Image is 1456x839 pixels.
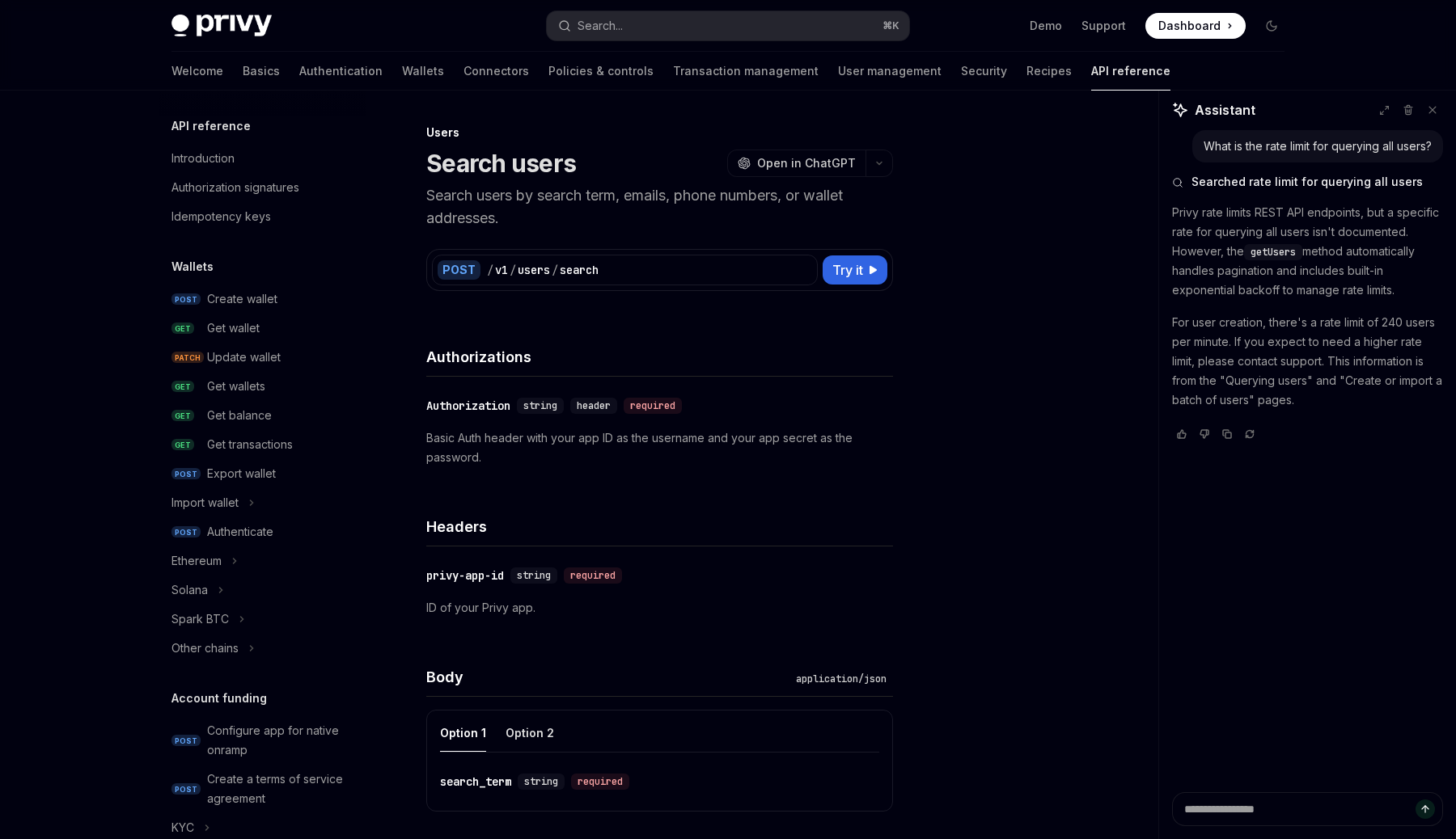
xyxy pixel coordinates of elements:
[823,255,887,285] button: Try it
[1191,174,1423,190] span: Searched rate limit for querying all users
[1204,138,1432,154] div: What is the rate limit for querying all users?
[523,399,557,412] span: string
[1030,18,1062,34] a: Demo
[207,318,260,338] div: Get wallet
[463,52,529,91] a: Connectors
[207,464,276,483] div: Export wallet
[171,468,201,480] span: POST
[207,348,281,367] div: Update wallet
[171,410,194,422] span: GET
[171,257,214,276] h5: Wallets
[552,262,558,278] div: /
[402,52,444,91] a: Wallets
[159,285,366,314] a: POSTCreate wallet
[547,11,909,40] button: Search...⌘K
[207,377,265,396] div: Get wallets
[624,398,682,414] div: required
[757,155,856,171] span: Open in ChatGPT
[159,459,366,488] a: POSTExport wallet
[171,783,201,795] span: POST
[789,671,893,687] div: application/json
[426,184,893,230] p: Search users by search term, emails, phone numbers, or wallet addresses.
[832,260,863,280] span: Try it
[159,430,366,459] a: GETGet transactions
[243,52,280,91] a: Basics
[159,546,366,575] button: Ethereum
[171,207,271,226] div: Idempotency keys
[171,439,194,451] span: GET
[171,689,267,708] h5: Account funding
[171,15,272,37] img: dark logo
[159,634,366,663] button: Other chains
[171,149,235,168] div: Introduction
[578,16,623,36] div: Search...
[207,522,273,542] div: Authenticate
[171,323,194,335] span: GET
[426,398,510,414] div: Authorization
[1195,100,1255,120] span: Assistant
[1172,426,1191,442] button: Vote that response was good
[1416,799,1435,819] button: Send message
[159,401,366,430] a: GETGet balance
[1172,174,1443,190] button: Searched rate limit for querying all users
[159,314,366,343] a: GETGet wallet
[207,769,356,808] div: Create a terms of service agreement
[171,293,201,306] span: POST
[171,818,194,837] div: KYC
[524,775,558,788] span: string
[171,551,222,571] div: Ethereum
[159,605,366,634] button: Spark BTC
[426,346,893,368] h4: Authorizations
[207,435,293,454] div: Get transactions
[426,567,504,584] div: privy-app-id
[426,598,893,618] p: ID of your Privy app.
[426,666,789,688] h4: Body
[1195,426,1214,442] button: Vote that response was not good
[1172,313,1443,410] p: For user creation, there's a rate limit of 240 users per minute. If you expect to need a higher r...
[1240,426,1259,442] button: Reload last chat
[548,52,654,91] a: Policies & controls
[159,144,366,173] a: Introduction
[299,52,383,91] a: Authentication
[159,173,366,202] a: Authorization signatures
[159,575,366,605] button: Solana
[159,202,366,231] a: Idempotency keys
[961,52,1007,91] a: Security
[487,262,493,278] div: /
[1259,13,1285,39] button: Toggle dark mode
[159,765,366,813] a: POSTCreate a terms of service agreement
[1172,792,1443,826] textarea: Ask a question...
[171,609,229,629] div: Spark BTC
[1091,52,1170,91] a: API reference
[159,716,366,765] a: POSTConfigure app for native onramp
[577,399,611,412] span: header
[171,493,239,512] div: Import wallet
[517,569,551,582] span: string
[171,580,208,600] div: Solana
[171,639,239,658] div: Other chains
[438,260,480,280] div: POST
[838,52,942,91] a: User management
[171,526,201,538] span: POST
[426,516,893,538] h4: Headers
[159,488,366,517] button: Import wallet
[495,262,508,278] div: v1
[171,116,251,136] h5: API reference
[171,381,194,393] span: GET
[159,372,366,401] a: GETGet wallets
[1251,246,1296,259] span: getUsers
[727,150,866,177] button: Open in ChatGPT
[882,19,899,32] span: ⌘ K
[1026,52,1072,91] a: Recipes
[571,774,629,790] div: required
[207,721,356,760] div: Configure app for native onramp
[207,406,272,425] div: Get balance
[171,352,204,364] span: PATCH
[510,262,516,278] div: /
[426,428,893,467] p: Basic Auth header with your app ID as the username and your app secret as the password.
[673,52,819,91] a: Transaction management
[1158,18,1221,34] span: Dashboard
[171,178,299,197] div: Authorization signatures
[440,714,486,752] button: Option 1
[159,343,366,372] a: PATCHUpdate wallet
